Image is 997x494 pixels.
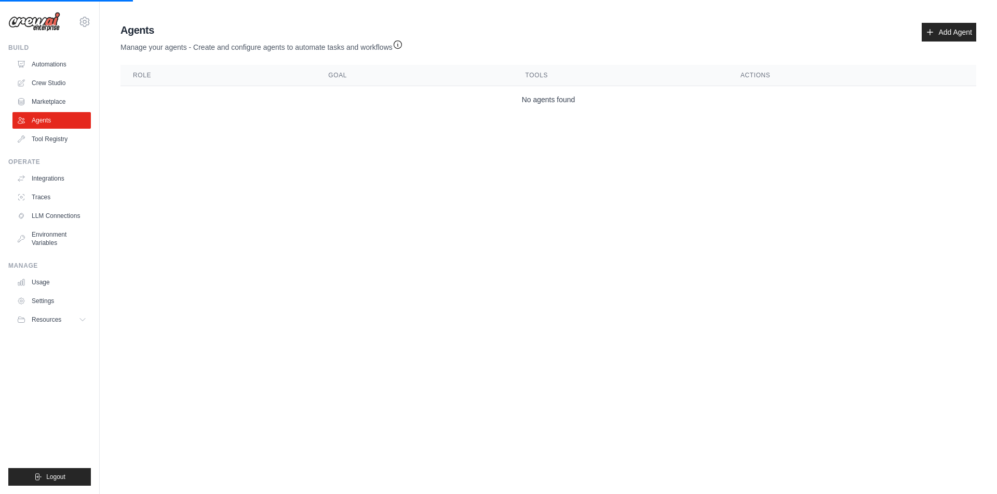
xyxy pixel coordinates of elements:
[8,468,91,486] button: Logout
[8,262,91,270] div: Manage
[12,189,91,205] a: Traces
[316,65,513,86] th: Goal
[12,93,91,110] a: Marketplace
[12,293,91,309] a: Settings
[12,112,91,129] a: Agents
[8,158,91,166] div: Operate
[120,23,403,37] h2: Agents
[12,226,91,251] a: Environment Variables
[12,170,91,187] a: Integrations
[12,75,91,91] a: Crew Studio
[12,56,91,73] a: Automations
[46,473,65,481] span: Logout
[120,37,403,52] p: Manage your agents - Create and configure agents to automate tasks and workflows
[12,131,91,147] a: Tool Registry
[120,86,976,114] td: No agents found
[8,12,60,32] img: Logo
[728,65,976,86] th: Actions
[12,311,91,328] button: Resources
[12,208,91,224] a: LLM Connections
[922,23,976,42] a: Add Agent
[513,65,728,86] th: Tools
[120,65,316,86] th: Role
[32,315,61,324] span: Resources
[12,274,91,291] a: Usage
[8,44,91,52] div: Build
